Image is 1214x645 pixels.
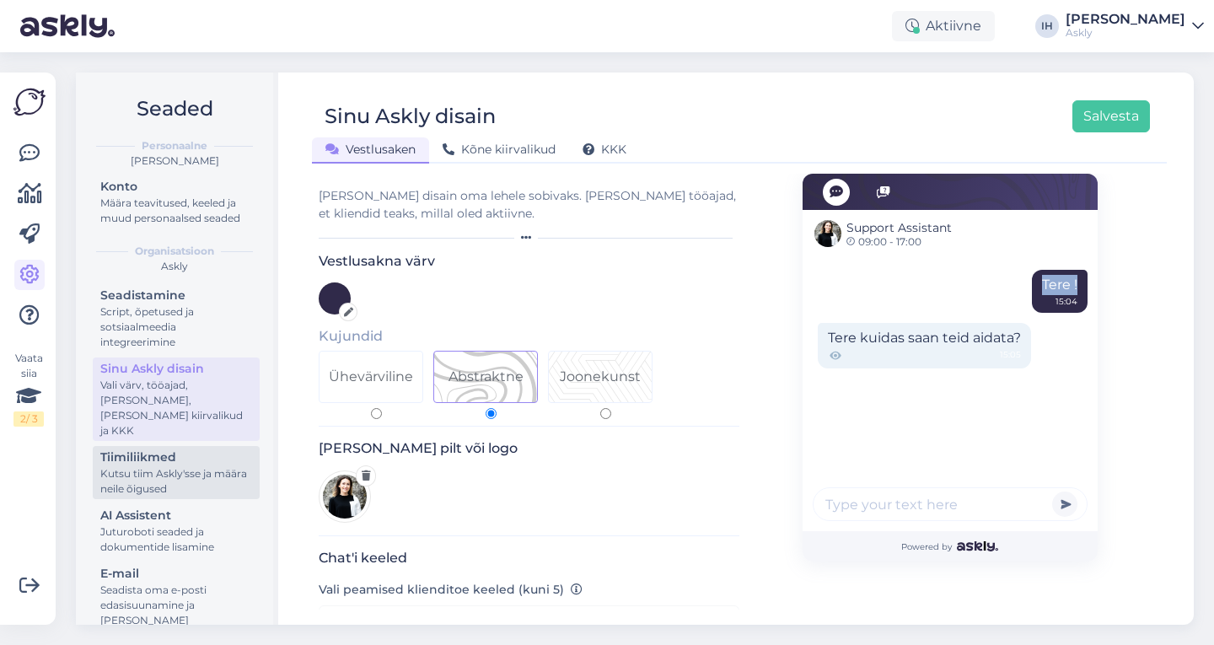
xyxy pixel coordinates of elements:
[371,408,382,419] input: Ühevärviline
[901,540,998,553] span: Powered by
[892,11,995,41] div: Aktiivne
[93,284,260,352] a: SeadistamineScript, õpetused ja sotsiaalmeedia integreerimine
[319,440,739,456] h3: [PERSON_NAME] pilt või logo
[100,466,252,497] div: Kutsu tiim Askly'sse ja määra neile õigused
[325,100,496,132] div: Sinu Askly disain
[89,153,260,169] div: [PERSON_NAME]
[13,351,44,427] div: Vaata siia
[1000,348,1021,363] span: 15:05
[443,142,556,157] span: Kõne kiirvalikud
[319,550,739,566] h3: Chat'i keeled
[135,244,214,259] b: Organisatsioon
[319,253,739,269] h3: Vestlusakna värv
[93,504,260,557] a: AI AssistentJuturoboti seaded ja dokumentide lisamine
[560,367,641,387] div: Joonekunst
[1032,270,1088,313] div: Tere !
[486,408,497,419] input: Pattern 1Abstraktne
[100,565,252,583] div: E-mail
[100,287,252,304] div: Seadistamine
[319,605,739,632] a: Vali keeled
[329,367,413,387] div: Ühevärviline
[93,357,260,441] a: Sinu Askly disainVali värv, tööajad, [PERSON_NAME], [PERSON_NAME] kiirvalikud ja KKK
[93,446,260,499] a: TiimiliikmedKutsu tiim Askly'sse ja määra neile õigused
[1035,14,1059,38] div: IH
[100,449,252,466] div: Tiimiliikmed
[957,541,998,551] img: Askly
[142,138,207,153] b: Personaalne
[1066,13,1204,40] a: [PERSON_NAME]Askly
[100,196,252,226] div: Määra teavitused, keeled ja muud personaalsed seaded
[813,487,1088,521] input: Type your text here
[100,583,252,628] div: Seadista oma e-posti edasisuunamine ja [PERSON_NAME]
[1066,13,1185,26] div: [PERSON_NAME]
[319,187,739,223] div: [PERSON_NAME] disain oma lehele sobivaks. [PERSON_NAME] tööajad, et kliendid teaks, millal oled a...
[100,524,252,555] div: Juturoboti seaded ja dokumentide lisamine
[319,581,583,599] label: Vali peamised klienditoe keeled (kuni 5)
[1072,100,1150,132] button: Salvesta
[93,562,260,631] a: E-mailSeadista oma e-posti edasisuunamine ja [PERSON_NAME]
[814,220,841,247] img: Support
[100,304,252,350] div: Script, õpetused ja sotsiaalmeedia integreerimine
[319,328,739,344] h5: Kujundid
[449,367,524,387] div: Abstraktne
[1066,26,1185,40] div: Askly
[13,86,46,118] img: Askly Logo
[325,142,416,157] span: Vestlusaken
[846,237,952,247] span: 09:00 - 17:00
[100,507,252,524] div: AI Assistent
[89,259,260,274] div: Askly
[93,175,260,228] a: KontoMäära teavitused, keeled ja muud personaalsed seaded
[818,323,1031,368] div: Tere kuidas saan teid aidata?
[89,93,260,125] h2: Seaded
[600,408,611,419] input: Pattern 2Joonekunst
[1056,295,1077,308] div: 15:04
[319,470,371,523] img: Logo preview
[13,411,44,427] div: 2 / 3
[100,378,252,438] div: Vali värv, tööajad, [PERSON_NAME], [PERSON_NAME] kiirvalikud ja KKK
[846,219,952,237] span: Support Assistant
[100,360,252,378] div: Sinu Askly disain
[100,178,252,196] div: Konto
[583,142,626,157] span: KKK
